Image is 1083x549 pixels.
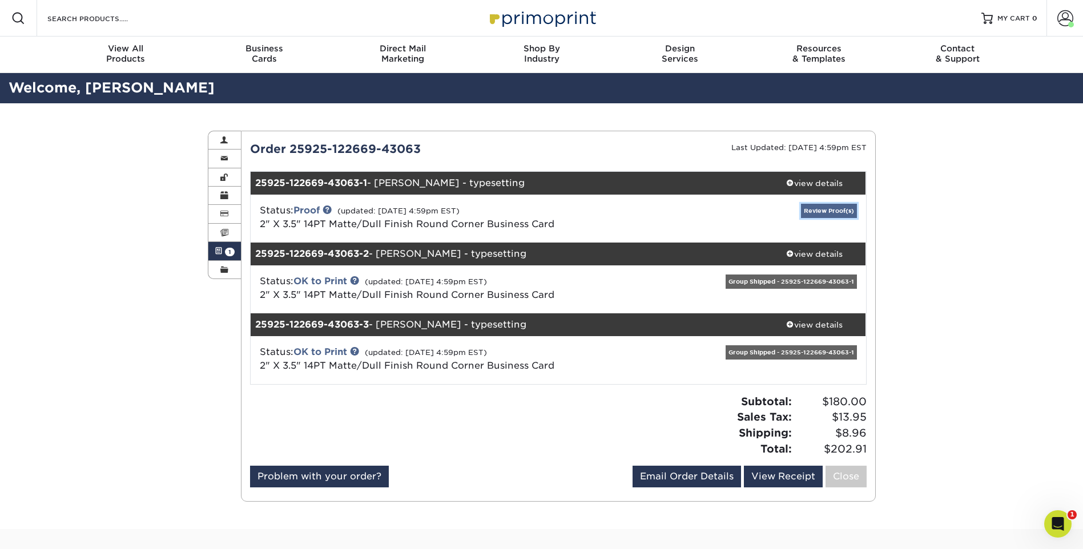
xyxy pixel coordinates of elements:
span: Contact [888,43,1027,54]
a: OK to Print [293,346,347,357]
div: Group Shipped - 25925-122669-43063-1 [726,345,857,360]
span: 2" X 3.5" 14PT Matte/Dull Finish Round Corner Business Card [260,289,554,300]
a: DesignServices [611,37,750,73]
div: view details [763,177,866,189]
span: $202.91 [795,441,867,457]
span: 0 [1032,14,1037,22]
a: Problem with your order? [250,466,389,487]
div: view details [763,319,866,330]
div: & Templates [750,43,888,64]
iframe: Intercom live chat [1044,510,1072,538]
span: 1 [225,248,235,256]
div: Services [611,43,750,64]
span: MY CART [997,14,1030,23]
strong: 25925-122669-43063-3 [255,319,369,330]
span: View All [57,43,195,54]
a: View AllProducts [57,37,195,73]
a: Direct MailMarketing [333,37,472,73]
strong: Shipping: [739,426,792,439]
a: OK to Print [293,276,347,286]
small: Last Updated: [DATE] 4:59pm EST [731,143,867,152]
div: - [PERSON_NAME] - typesetting [251,172,763,195]
a: view details [763,243,866,265]
div: Status: [251,204,661,231]
div: Group Shipped - 25925-122669-43063-1 [726,274,857,289]
span: $180.00 [795,394,867,410]
small: (updated: [DATE] 4:59pm EST) [337,207,460,215]
small: (updated: [DATE] 4:59pm EST) [365,277,487,286]
span: Design [611,43,750,54]
a: 1 [208,242,241,260]
span: Direct Mail [333,43,472,54]
div: & Support [888,43,1027,64]
a: Close [826,466,867,487]
small: (updated: [DATE] 4:59pm EST) [365,348,487,357]
strong: Total: [760,442,792,455]
a: Shop ByIndustry [472,37,611,73]
img: Primoprint [485,6,599,30]
a: Review Proof(s) [801,204,857,218]
strong: 25925-122669-43063-2 [255,248,369,259]
span: 1 [1068,510,1077,519]
a: BusinessCards [195,37,333,73]
span: $8.96 [795,425,867,441]
div: Order 25925-122669-43063 [241,140,558,158]
a: Proof [293,205,320,216]
a: view details [763,313,866,336]
span: 2" X 3.5" 14PT Matte/Dull Finish Round Corner Business Card [260,360,554,371]
strong: 25925-122669-43063-1 [255,177,367,188]
a: Resources& Templates [750,37,888,73]
div: view details [763,248,866,260]
a: Email Order Details [633,466,741,487]
div: Products [57,43,195,64]
span: 2" X 3.5" 14PT Matte/Dull Finish Round Corner Business Card [260,219,554,229]
div: Cards [195,43,333,64]
div: Status: [251,345,661,373]
div: - [PERSON_NAME] - typesetting [251,243,763,265]
div: - [PERSON_NAME] - typesetting [251,313,763,336]
span: Resources [750,43,888,54]
div: Industry [472,43,611,64]
a: Contact& Support [888,37,1027,73]
span: Shop By [472,43,611,54]
div: Marketing [333,43,472,64]
input: SEARCH PRODUCTS..... [46,11,158,25]
strong: Sales Tax: [737,410,792,423]
a: View Receipt [744,466,823,487]
div: Status: [251,274,661,302]
span: $13.95 [795,409,867,425]
span: Business [195,43,333,54]
strong: Subtotal: [741,395,792,407]
a: view details [763,172,866,195]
